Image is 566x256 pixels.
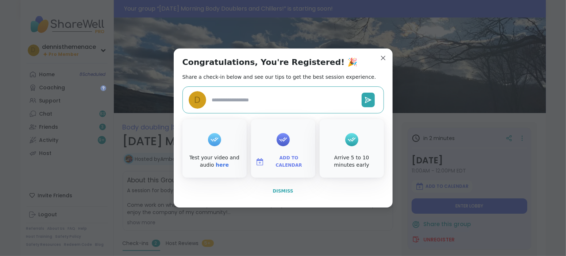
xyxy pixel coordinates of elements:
[321,154,382,168] div: Arrive 5 to 10 minutes early
[273,189,293,194] span: Dismiss
[182,57,358,67] h1: Congratulations, You're Registered! 🎉
[255,158,264,166] img: ShareWell Logomark
[182,183,384,199] button: Dismiss
[216,162,229,168] a: here
[184,154,245,168] div: Test your video and audio
[267,155,311,169] span: Add to Calendar
[253,154,314,170] button: Add to Calendar
[194,94,201,106] span: d
[182,73,376,81] h2: Share a check-in below and see our tips to get the best session experience.
[100,85,106,91] iframe: Spotlight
